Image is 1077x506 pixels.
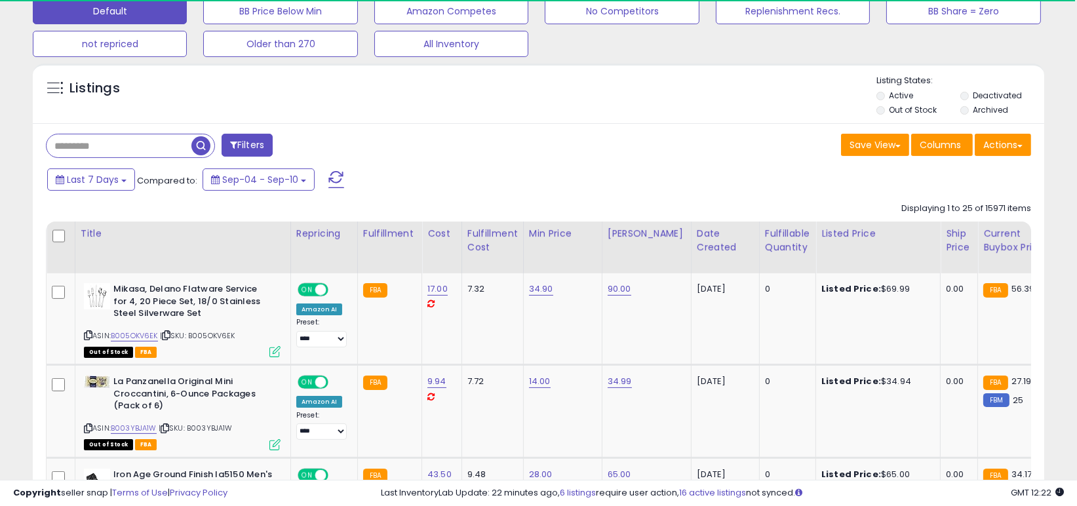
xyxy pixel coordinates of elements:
div: Current Buybox Price [983,227,1051,254]
div: 0 [765,376,806,387]
div: 7.32 [467,283,513,295]
div: Preset: [296,318,347,347]
span: 25 [1013,394,1023,406]
div: Fulfillment [363,227,416,241]
small: FBA [363,376,387,390]
div: seller snap | | [13,487,227,499]
div: 0 [765,283,806,295]
label: Active [889,90,913,101]
div: $69.99 [821,283,930,295]
label: Archived [973,104,1008,115]
span: All listings that are currently out of stock and unavailable for purchase on Amazon [84,439,133,450]
button: All Inventory [374,31,528,57]
label: Out of Stock [889,104,937,115]
a: B003YBJA1W [111,423,157,434]
div: Amazon AI [296,303,342,315]
b: La Panzanella Original Mini Croccantini, 6-Ounce Packages (Pack of 6) [113,376,273,416]
a: 90.00 [608,282,631,296]
button: Save View [841,134,909,156]
div: ASIN: [84,376,281,448]
span: All listings that are currently out of stock and unavailable for purchase on Amazon [84,347,133,358]
div: Fulfillment Cost [467,227,518,254]
div: Date Created [697,227,754,254]
img: 41Ygy4OkZQL._SL40_.jpg [84,376,110,388]
span: ON [299,377,315,388]
a: Privacy Policy [170,486,227,499]
small: FBM [983,393,1009,407]
div: ASIN: [84,283,281,356]
span: | SKU: B003YBJA1W [159,423,233,433]
button: Older than 270 [203,31,357,57]
span: Last 7 Days [67,173,119,186]
a: Terms of Use [112,486,168,499]
span: FBA [135,347,157,358]
span: Compared to: [137,174,197,187]
button: Sep-04 - Sep-10 [203,168,315,191]
a: 34.90 [529,282,553,296]
button: Filters [222,134,273,157]
div: Ship Price [946,227,972,254]
a: 6 listings [560,486,596,499]
div: Repricing [296,227,352,241]
a: B005OKV6EK [111,330,158,341]
small: FBA [363,283,387,298]
span: Columns [920,138,961,151]
strong: Copyright [13,486,61,499]
div: [PERSON_NAME] [608,227,686,241]
a: 34.99 [608,375,632,388]
span: ON [299,284,315,296]
div: Amazon AI [296,396,342,408]
span: OFF [326,377,347,388]
a: 17.00 [427,282,448,296]
span: Sep-04 - Sep-10 [222,173,298,186]
div: Displaying 1 to 25 of 15971 items [901,203,1031,215]
span: FBA [135,439,157,450]
a: 9.94 [427,375,446,388]
span: 2025-09-18 12:22 GMT [1011,486,1064,499]
small: FBA [983,376,1008,390]
div: $34.94 [821,376,930,387]
div: Last InventoryLab Update: 22 minutes ago, require user action, not synced. [381,487,1064,499]
span: | SKU: B005OKV6EK [160,330,235,341]
label: Deactivated [973,90,1022,101]
h5: Listings [69,79,120,98]
b: Listed Price: [821,282,881,295]
div: Cost [427,227,456,241]
a: 16 active listings [679,486,746,499]
b: Mikasa, Delano Flatware Service for 4, 20 Piece Set, 18/0 Stainless Steel Silverware Set [113,283,273,323]
div: 7.72 [467,376,513,387]
span: 27.19 [1011,375,1032,387]
span: 56.39 [1011,282,1035,295]
div: Title [81,227,285,241]
div: Min Price [529,227,597,241]
button: not repriced [33,31,187,57]
button: Columns [911,134,973,156]
span: OFF [326,284,347,296]
div: 0.00 [946,283,968,295]
div: Fulfillable Quantity [765,227,810,254]
div: [DATE] [697,376,749,387]
a: 14.00 [529,375,551,388]
button: Actions [975,134,1031,156]
img: 31HPK9q27HL._SL40_.jpg [84,283,110,309]
div: [DATE] [697,283,749,295]
b: Listed Price: [821,375,881,387]
div: 0.00 [946,376,968,387]
small: FBA [983,283,1008,298]
button: Last 7 Days [47,168,135,191]
div: Listed Price [821,227,935,241]
p: Listing States: [876,75,1044,87]
div: Preset: [296,411,347,440]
